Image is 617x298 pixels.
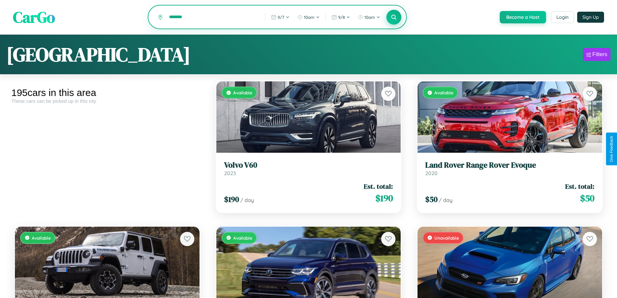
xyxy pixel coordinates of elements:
span: Available [434,90,453,95]
span: Est. total: [364,182,393,191]
span: 10am [304,15,314,20]
span: 2023 [224,170,236,176]
a: Land Rover Range Rover Evoque2020 [425,161,594,176]
span: / day [439,197,452,203]
span: 10am [364,15,375,20]
span: 2020 [425,170,438,176]
span: Available [32,235,51,241]
button: Filters [583,48,611,61]
h3: Land Rover Range Rover Evoque [425,161,594,170]
button: 10am [294,12,323,22]
span: Est. total: [565,182,594,191]
span: $ 50 [425,194,438,205]
span: Available [233,90,252,95]
div: These cars can be picked up in this city. [11,98,203,104]
span: CarGo [13,6,55,28]
button: Login [551,11,574,23]
button: 9/7 [268,12,293,22]
span: Unavailable [434,235,459,241]
span: $ 190 [375,192,393,205]
span: Available [233,235,252,241]
span: $ 50 [580,192,594,205]
div: Filters [592,51,607,58]
span: $ 190 [224,194,239,205]
h1: [GEOGRAPHIC_DATA] [6,41,190,68]
button: 9/8 [328,12,353,22]
span: / day [240,197,254,203]
a: Volvo V602023 [224,161,393,176]
span: 9 / 7 [278,15,284,20]
h3: Volvo V60 [224,161,393,170]
div: 195 cars in this area [11,87,203,98]
button: 10am [355,12,383,22]
button: Become a Host [500,11,546,23]
button: Sign Up [577,12,604,23]
div: Give Feedback [609,136,614,162]
span: 9 / 8 [338,15,345,20]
